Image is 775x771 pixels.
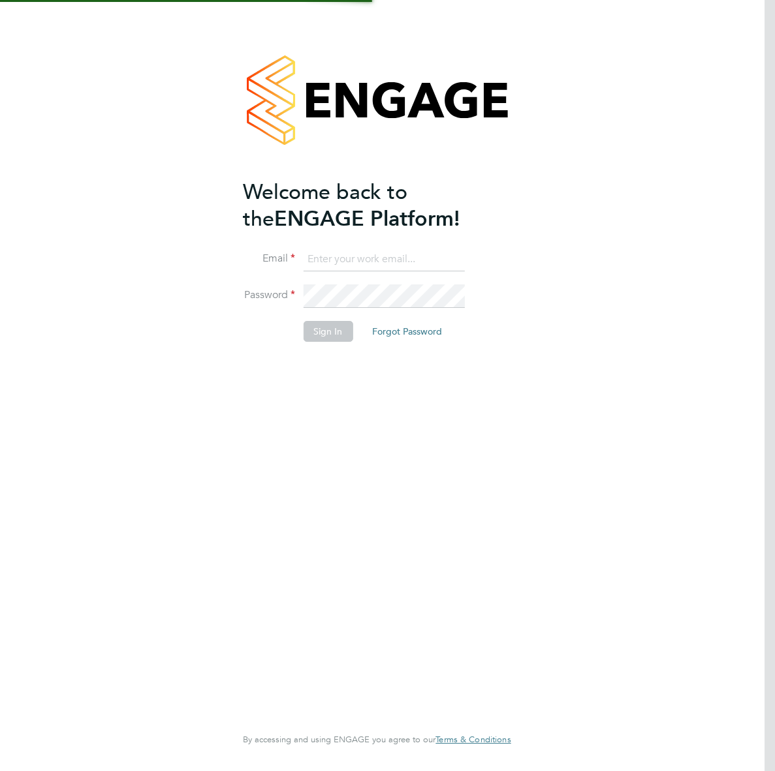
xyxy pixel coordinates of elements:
input: Enter your work email... [303,248,464,271]
span: Welcome back to the [243,179,407,232]
button: Forgot Password [362,321,452,342]
a: Terms & Conditions [435,734,511,745]
span: By accessing and using ENGAGE you agree to our [243,734,511,745]
button: Sign In [303,321,353,342]
h2: ENGAGE Platform! [243,179,498,232]
label: Email [243,252,295,265]
span: Terms & Conditions [435,734,511,745]
label: Password [243,288,295,302]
